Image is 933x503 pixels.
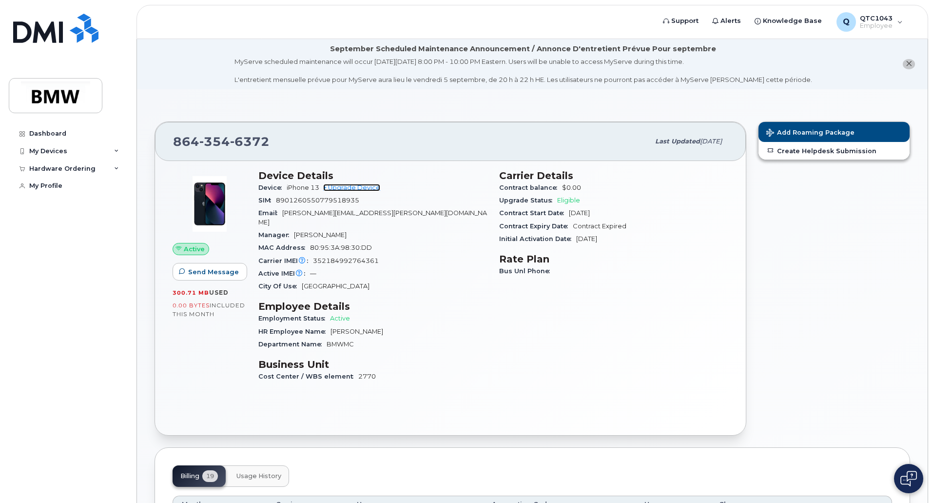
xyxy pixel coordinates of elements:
[199,134,230,149] span: 354
[758,142,910,160] a: Create Helpdesk Submission
[655,138,700,145] span: Last updated
[258,328,330,335] span: HR Employee Name
[258,209,487,225] span: [PERSON_NAME][EMAIL_ADDRESS][PERSON_NAME][DOMAIN_NAME]
[173,302,210,309] span: 0.00 Bytes
[258,197,276,204] span: SIM
[173,302,245,318] span: included this month
[287,184,319,191] span: iPhone 13
[209,289,229,296] span: used
[562,184,581,191] span: $0.00
[258,341,327,348] span: Department Name
[310,270,316,277] span: —
[499,267,555,275] span: Bus Unl Phone
[323,184,380,191] a: + Upgrade Device
[173,263,247,281] button: Send Message
[258,315,330,322] span: Employment Status
[330,328,383,335] span: [PERSON_NAME]
[313,257,379,264] span: 352184992764361
[258,282,302,290] span: City Of Use
[499,235,576,242] span: Initial Activation Date
[184,244,205,254] span: Active
[173,289,209,296] span: 300.71 MB
[358,373,376,380] span: 2770
[234,57,812,84] div: MyServe scheduled maintenance will occur [DATE][DATE] 8:00 PM - 10:00 PM Eastern. Users will be u...
[900,471,917,486] img: Open chat
[258,270,310,277] span: Active IMEI
[569,209,590,217] span: [DATE]
[173,134,270,149] span: 864
[258,257,313,264] span: Carrier IMEI
[499,253,728,265] h3: Rate Plan
[310,244,372,251] span: 80:95:3A:98:30:DD
[758,122,910,142] button: Add Roaming Package
[499,222,573,230] span: Contract Expiry Date
[499,209,569,217] span: Contract Start Date
[557,197,580,204] span: Eligible
[903,59,915,69] button: close notification
[700,138,722,145] span: [DATE]
[499,197,557,204] span: Upgrade Status
[258,301,487,312] h3: Employee Details
[188,267,239,277] span: Send Message
[258,231,294,239] span: Manager
[230,134,270,149] span: 6372
[327,341,354,348] span: BMWMC
[499,184,562,191] span: Contract balance
[258,244,310,251] span: MAC Address
[276,197,359,204] span: 8901260550779518935
[236,472,281,480] span: Usage History
[499,170,728,181] h3: Carrier Details
[258,209,282,217] span: Email
[766,129,855,138] span: Add Roaming Package
[258,184,287,191] span: Device
[576,235,597,242] span: [DATE]
[302,282,369,290] span: [GEOGRAPHIC_DATA]
[258,170,487,181] h3: Device Details
[573,222,626,230] span: Contract Expired
[330,44,716,54] div: September Scheduled Maintenance Announcement / Annonce D'entretient Prévue Pour septembre
[180,175,239,233] img: image20231002-3703462-1ig824h.jpeg
[294,231,347,239] span: [PERSON_NAME]
[258,359,487,370] h3: Business Unit
[330,315,350,322] span: Active
[258,373,358,380] span: Cost Center / WBS element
